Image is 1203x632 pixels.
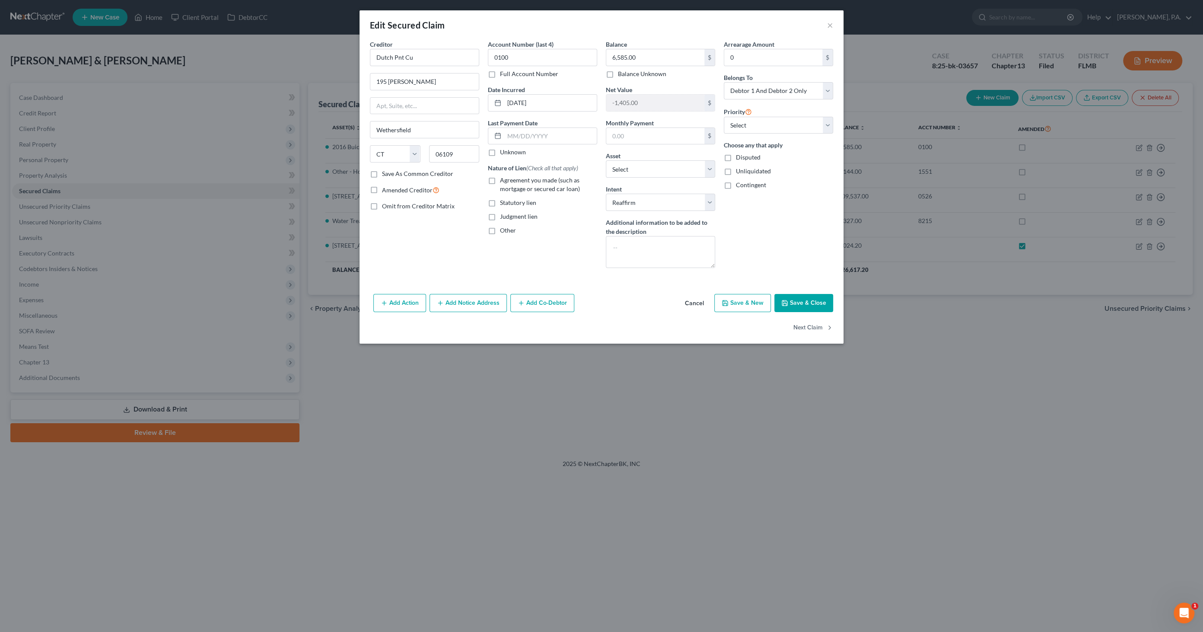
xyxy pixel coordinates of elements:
[704,95,715,111] div: $
[500,213,538,220] span: Judgment lien
[606,152,621,160] span: Asset
[373,294,426,312] button: Add Action
[504,128,597,144] input: MM/DD/YYYY
[724,49,822,66] input: 0.00
[724,140,833,150] label: Choose any that apply
[678,295,711,312] button: Cancel
[382,202,455,210] span: Omit from Creditor Matrix
[793,319,833,337] button: Next Claim
[500,199,536,206] span: Statutory lien
[382,169,453,178] label: Save As Common Creditor
[1174,603,1194,623] iframe: Intercom live chat
[382,186,433,194] span: Amended Creditor
[500,176,580,192] span: Agreement you made (such as mortgage or secured car loan)
[606,49,704,66] input: 0.00
[606,40,627,49] label: Balance
[500,70,558,78] label: Full Account Number
[606,118,654,128] label: Monthly Payment
[526,164,578,172] span: (Check all that apply)
[724,74,753,81] span: Belongs To
[370,41,393,48] span: Creditor
[736,167,771,175] span: Unliquidated
[827,20,833,30] button: ×
[736,181,766,188] span: Contingent
[488,163,578,172] label: Nature of Lien
[618,70,666,78] label: Balance Unknown
[606,185,622,194] label: Intent
[504,95,597,111] input: MM/DD/YYYY
[606,218,715,236] label: Additional information to be added to the description
[370,73,479,90] input: Enter address...
[429,145,480,163] input: Enter zip...
[704,49,715,66] div: $
[488,40,554,49] label: Account Number (last 4)
[488,49,597,66] input: XXXX
[822,49,833,66] div: $
[370,19,445,31] div: Edit Secured Claim
[488,85,525,94] label: Date Incurred
[370,98,479,114] input: Apt, Suite, etc...
[714,294,771,312] button: Save & New
[606,85,632,94] label: Net Value
[488,118,538,128] label: Last Payment Date
[606,128,704,144] input: 0.00
[370,121,479,138] input: Enter city...
[774,294,833,312] button: Save & Close
[500,148,526,156] label: Unknown
[724,40,774,49] label: Arrearage Amount
[606,95,704,111] input: 0.00
[1191,603,1198,610] span: 1
[724,106,752,117] label: Priority
[430,294,507,312] button: Add Notice Address
[704,128,715,144] div: $
[500,227,516,234] span: Other
[736,153,761,161] span: Disputed
[510,294,574,312] button: Add Co-Debtor
[370,49,479,66] input: Search creditor by name...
